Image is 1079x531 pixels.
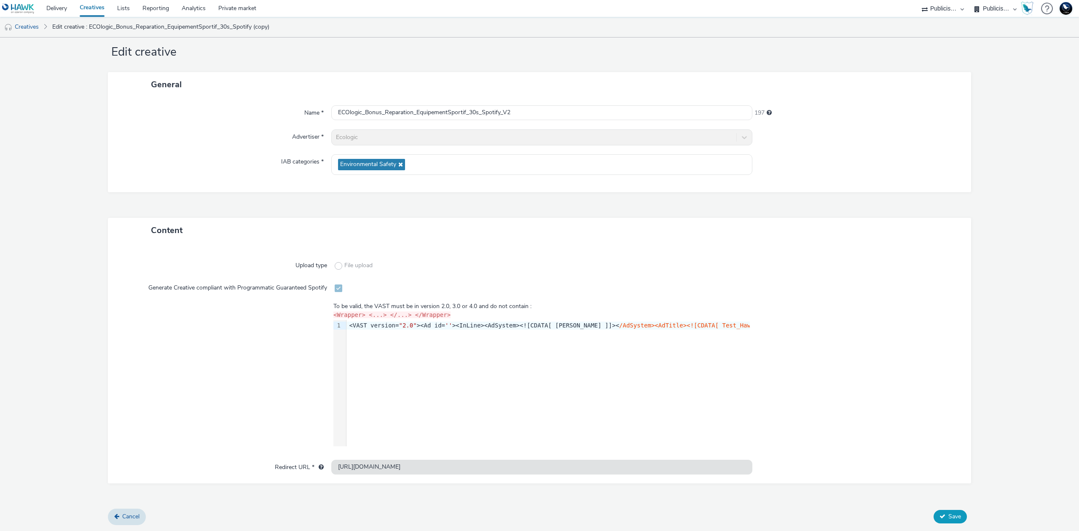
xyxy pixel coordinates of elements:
[48,17,274,37] a: Edit creative : ECOlogic_Bonus_Reparation_EquipementSportif_30s_Spotify (copy)
[333,302,750,311] div: To be valid, the VAST must be in version 2.0, 3.0 or 4.0 and do not contain :
[331,460,752,475] input: url...
[1021,2,1033,15] img: Hawk Academy
[145,280,330,292] label: Generate Creative compliant with Programmatic Guaranteed Spotify
[340,161,396,168] span: Environmental Safety
[445,322,452,329] span: ''
[344,261,373,270] span: File upload
[331,105,752,120] input: Name
[333,322,342,330] div: 1
[278,154,327,166] label: IAB categories *
[934,510,967,523] button: Save
[314,463,324,472] div: URL will be used as a validation URL with some SSPs and it will be the redirection URL of your cr...
[399,322,416,329] span: "2.0"
[292,258,330,270] label: Upload type
[619,322,776,329] span: /AdSystem><AdTitle><![CDATA[ Test_Hawk ]]></
[151,79,182,90] span: General
[2,3,35,14] img: undefined Logo
[1021,2,1037,15] a: Hawk Academy
[122,512,140,520] span: Cancel
[333,311,451,318] code: <Wrapper> <...> </...> </Wrapper>
[754,109,765,117] span: 197
[948,512,961,520] span: Save
[289,129,327,141] label: Advertiser *
[151,225,183,236] span: Content
[4,23,13,32] img: audio
[108,44,971,60] h1: Edit creative
[301,105,327,117] label: Name *
[271,460,327,472] label: Redirect URL *
[1060,2,1072,15] img: Support Hawk
[767,109,772,117] div: Maximum 255 characters
[108,509,146,525] a: Cancel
